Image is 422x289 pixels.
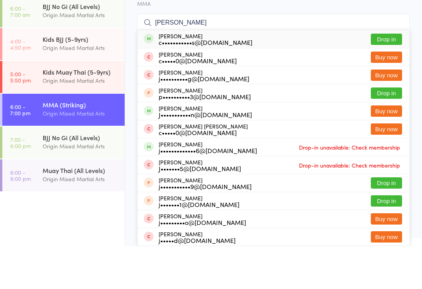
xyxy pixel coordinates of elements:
[159,220,252,232] div: [PERSON_NAME]
[371,274,402,285] button: Buy now
[2,169,125,202] a: 7:00 -8:00 pmBJJ No Gi (All Levels)Origin Mixed Martial Arts
[159,244,240,250] div: j•••••••1@[DOMAIN_NAME]
[10,21,29,30] a: [DATE]
[2,71,125,103] a: 4:00 -4:50 pmKids BJJ (5-9yrs)Origin Mixed Martial Arts
[137,2,410,15] h2: MMA (Striking) Check-in
[43,45,118,54] div: BJJ No Gi (All Levels)
[159,94,237,107] div: [PERSON_NAME]
[297,202,402,214] span: Drop-in unavailable: Check membership
[43,143,118,152] div: MMA (Striking)
[297,184,402,196] span: Drop-in unavailable: Check membership
[43,54,118,62] div: Origin Mixed Martial Arts
[159,172,248,178] div: c•••••0@[DOMAIN_NAME]
[10,212,31,225] time: 8:00 - 9:00 pm
[2,202,125,234] a: 8:00 -9:00 pmMuay Thai (All Levels)Origin Mixed Martial Arts
[10,81,31,93] time: 4:00 - 4:50 pm
[137,43,410,50] span: MMA
[43,78,118,86] div: Kids BJJ (5-9yrs)
[43,119,118,128] div: Origin Mixed Martial Arts
[159,208,241,214] div: J•••••••5@[DOMAIN_NAME]
[43,111,118,119] div: Kids Muay Thai (5-9yrs)
[159,256,246,268] div: [PERSON_NAME]
[371,77,402,88] button: Drop in
[2,104,125,136] a: 5:00 -5:50 pmKids Muay Thai (5-9yrs)Origin Mixed Martial Arts
[10,9,48,21] div: Events for
[2,38,125,70] a: 6:00 -7:00 amBJJ No Gi (All Levels)Origin Mixed Martial Arts
[371,95,402,106] button: Buy now
[159,130,251,143] div: [PERSON_NAME]
[10,179,31,192] time: 7:00 - 8:00 pm
[371,148,402,160] button: Buy now
[137,19,398,27] span: [DATE] 6:00pm
[159,280,236,286] div: j•••••d@[DOMAIN_NAME]
[159,118,249,125] div: j••••••••••g@[DOMAIN_NAME]
[10,146,30,159] time: 6:00 - 7:00 pm
[43,185,118,194] div: Origin Mixed Martial Arts
[159,112,249,125] div: [PERSON_NAME]
[159,148,252,161] div: [PERSON_NAME]
[159,190,257,196] div: j•••••••••••••6@[DOMAIN_NAME]
[159,154,252,161] div: J•••••••••••n@[DOMAIN_NAME]
[43,152,118,161] div: Origin Mixed Martial Arts
[159,262,246,268] div: j•••••••••o@[DOMAIN_NAME]
[2,137,125,169] a: 6:00 -7:00 pmMMA (Striking)Origin Mixed Martial Arts
[56,9,95,21] div: At
[371,238,402,250] button: Drop in
[137,35,398,43] span: [GEOGRAPHIC_DATA]
[371,166,402,178] button: Buy now
[10,114,31,126] time: 5:00 - 5:50 pm
[159,136,251,143] div: p••••••••••3@[DOMAIN_NAME]
[137,57,410,75] input: Search
[371,220,402,232] button: Drop in
[159,274,236,286] div: [PERSON_NAME]
[159,166,248,178] div: [PERSON_NAME] [PERSON_NAME]
[56,21,95,30] div: Any location
[371,256,402,268] button: Buy now
[137,27,398,35] span: Origin Mixed Martial Arts
[43,86,118,95] div: Origin Mixed Martial Arts
[159,202,241,214] div: [PERSON_NAME]
[10,48,30,61] time: 6:00 - 7:00 am
[159,82,252,88] div: c•••••••••••s@[DOMAIN_NAME]
[159,100,237,107] div: c•••••0@[DOMAIN_NAME]
[159,238,240,250] div: [PERSON_NAME]
[159,226,252,232] div: j•••••••••••9@[DOMAIN_NAME]
[159,184,257,196] div: [PERSON_NAME]
[43,218,118,227] div: Origin Mixed Martial Arts
[371,112,402,124] button: Buy now
[43,176,118,185] div: BJJ No Gi (All Levels)
[159,76,252,88] div: [PERSON_NAME]
[371,130,402,142] button: Drop in
[43,209,118,218] div: Muay Thai (All Levels)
